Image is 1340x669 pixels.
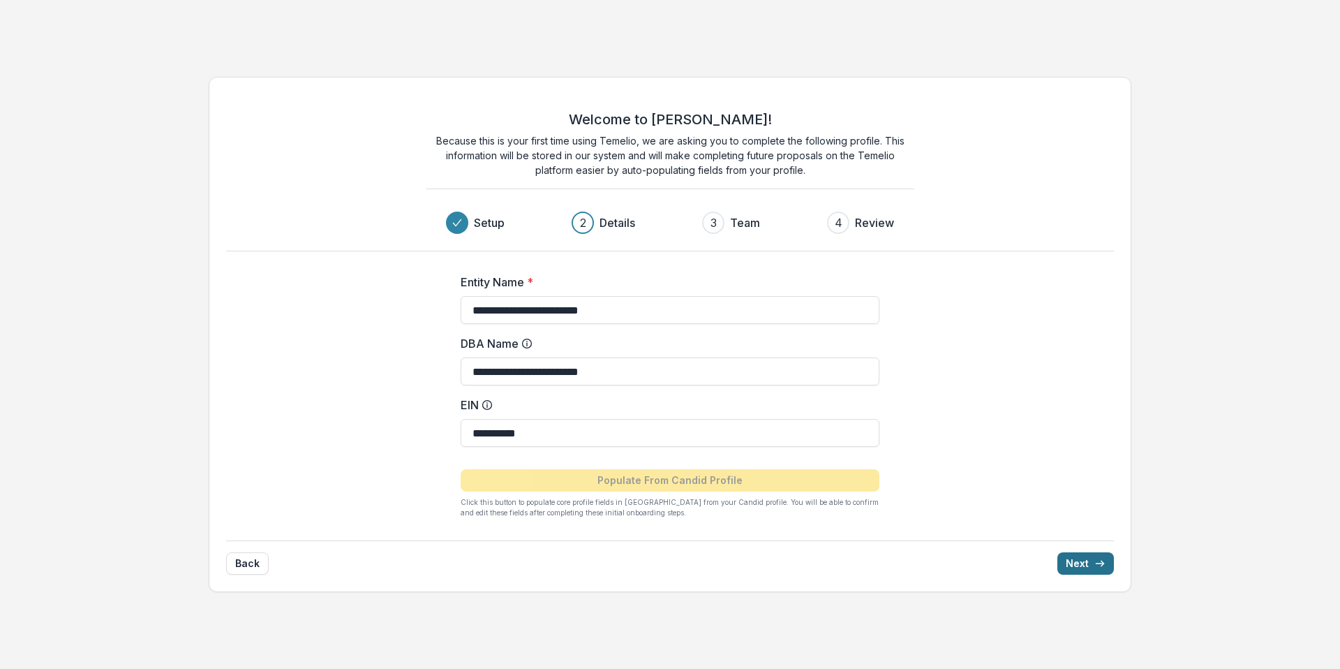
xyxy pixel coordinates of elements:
[855,214,894,231] h3: Review
[461,274,871,291] label: Entity Name
[569,111,772,128] h2: Welcome to [PERSON_NAME]!
[1057,552,1114,575] button: Next
[461,335,871,352] label: DBA Name
[835,214,842,231] div: 4
[446,212,894,234] div: Progress
[600,214,635,231] h3: Details
[426,133,914,177] p: Because this is your first time using Temelio, we are asking you to complete the following profil...
[474,214,505,231] h3: Setup
[580,214,586,231] div: 2
[710,214,717,231] div: 3
[730,214,760,231] h3: Team
[461,497,879,518] p: Click this button to populate core profile fields in [GEOGRAPHIC_DATA] from your Candid profile. ...
[461,469,879,492] button: Populate From Candid Profile
[226,552,269,575] button: Back
[461,397,871,413] label: EIN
